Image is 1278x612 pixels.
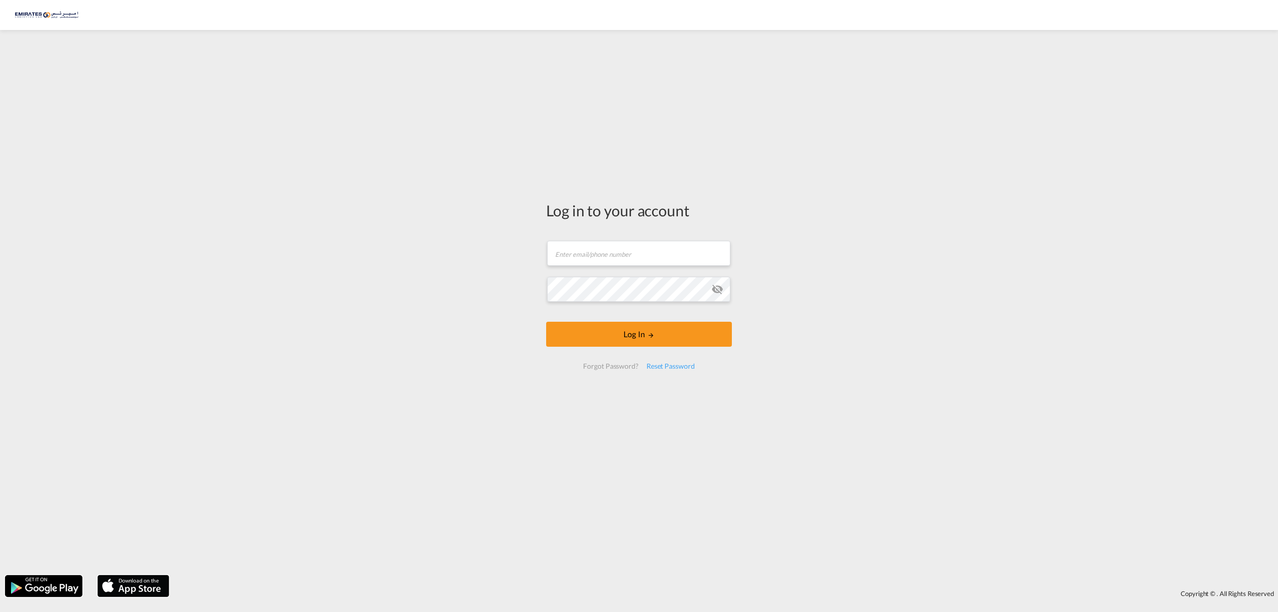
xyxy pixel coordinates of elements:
div: Forgot Password? [579,357,642,375]
input: Enter email/phone number [547,241,730,266]
div: Copyright © . All Rights Reserved [174,585,1278,602]
img: apple.png [96,574,170,598]
img: google.png [4,574,83,598]
md-icon: icon-eye-off [711,283,723,295]
img: c67187802a5a11ec94275b5db69a26e6.png [15,4,82,26]
button: LOGIN [546,322,732,347]
div: Reset Password [642,357,699,375]
div: Log in to your account [546,200,732,221]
